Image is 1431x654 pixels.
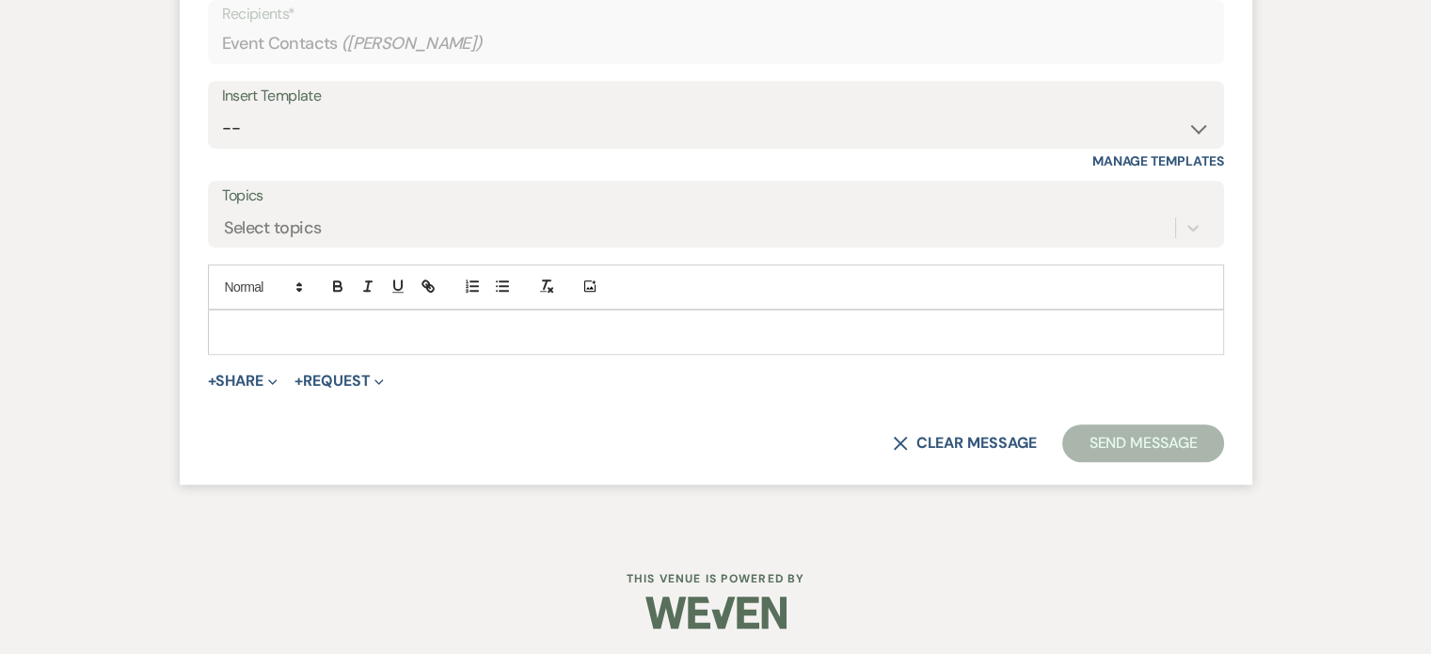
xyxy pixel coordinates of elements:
[224,215,322,240] div: Select topics
[208,374,278,389] button: Share
[222,25,1210,62] div: Event Contacts
[342,31,483,56] span: ( [PERSON_NAME] )
[208,374,216,389] span: +
[294,374,303,389] span: +
[222,183,1210,210] label: Topics
[1092,152,1224,169] a: Manage Templates
[645,580,787,646] img: Weven Logo
[222,83,1210,110] div: Insert Template
[1062,424,1223,462] button: Send Message
[222,2,1210,26] p: Recipients*
[294,374,384,389] button: Request
[893,436,1036,451] button: Clear message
